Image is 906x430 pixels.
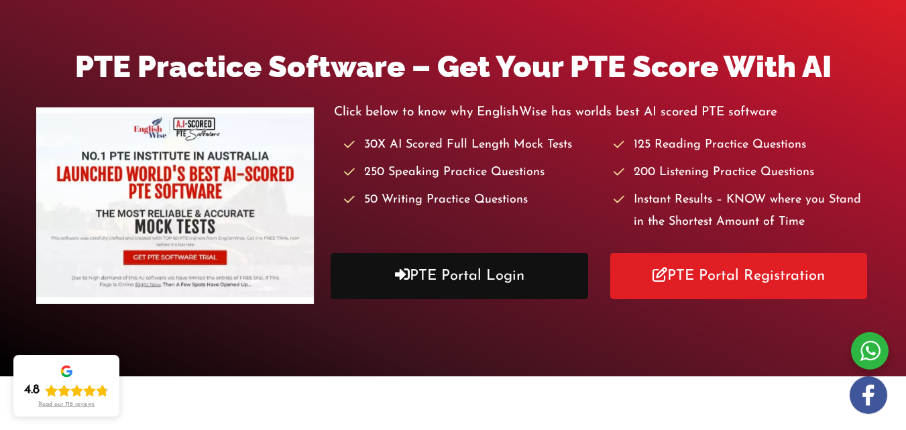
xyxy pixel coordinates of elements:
img: white-facebook.png [850,376,887,414]
div: Read our 718 reviews [38,401,95,409]
li: Instant Results – KNOW where you Stand in the Shortest Amount of Time [614,189,870,234]
img: pte-institute-main [36,107,314,304]
h1: PTE Practice Software – Get Your PTE Score With AI [36,46,870,88]
li: 30X AI Scored Full Length Mock Tests [344,134,600,156]
div: 4.8 [24,382,40,398]
a: PTE Portal Login [331,253,587,299]
a: PTE Portal Registration [610,253,867,299]
li: 125 Reading Practice Questions [614,134,870,156]
li: 50 Writing Practice Questions [344,189,600,211]
li: 250 Speaking Practice Questions [344,162,600,184]
p: Click below to know why EnglishWise has worlds best AI scored PTE software [334,101,870,123]
div: Rating: 4.8 out of 5 [24,382,109,398]
li: 200 Listening Practice Questions [614,162,870,184]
